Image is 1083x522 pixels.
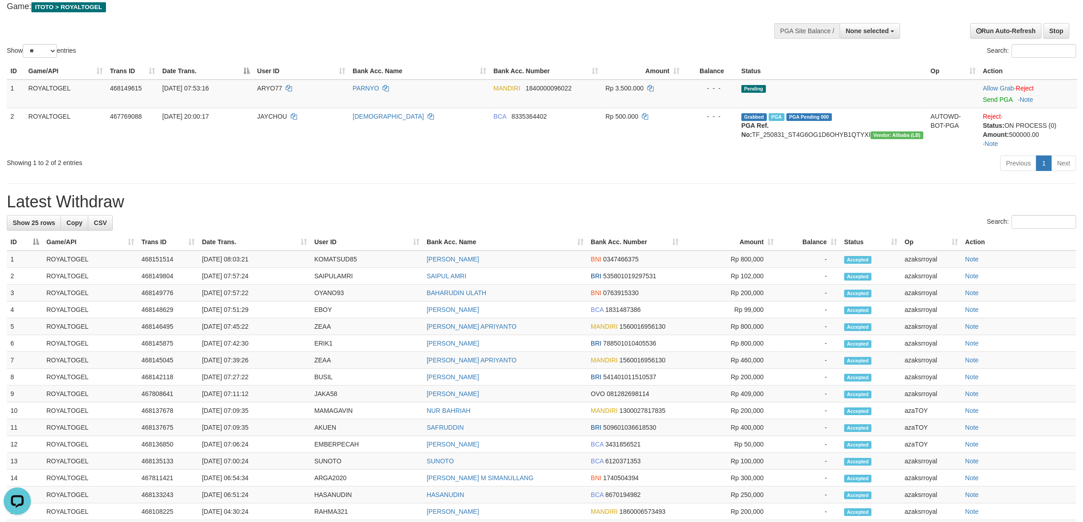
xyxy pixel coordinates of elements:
th: Bank Acc. Name: activate to sort column ascending [349,63,489,80]
th: Trans ID: activate to sort column ascending [106,63,159,80]
span: Accepted [844,374,871,381]
span: Accepted [844,407,871,415]
td: [DATE] 07:57:22 [198,285,311,301]
span: · [983,85,1016,92]
b: Amount: [983,131,1009,138]
td: [DATE] 07:42:30 [198,335,311,352]
span: MANDIRI [494,85,520,92]
td: Rp 200,000 [682,285,777,301]
span: BCA [591,306,604,313]
span: PGA Pending [786,113,832,121]
a: [PERSON_NAME] [427,508,479,515]
td: azaksrroyal [901,318,962,335]
a: BAHARUDIN ULATH [427,289,486,296]
span: Copy 1840000096022 to clipboard [526,85,572,92]
td: 5 [7,318,43,335]
a: Note [965,390,979,397]
td: 468148629 [138,301,198,318]
td: [DATE] 07:39:26 [198,352,311,369]
td: TF_250831_ST4G6OG1D6OHYB1QTYXI [738,108,927,152]
span: Copy 8335364402 to clipboard [512,113,547,120]
span: Show 25 rows [13,219,55,226]
td: 7 [7,352,43,369]
td: · [979,80,1078,108]
td: AUTOWD-BOT-PGA [927,108,979,152]
td: ROYALTOGEL [43,369,138,386]
td: 1 [7,80,25,108]
div: - - - [687,84,734,93]
td: 4 [7,301,43,318]
a: [PERSON_NAME] [427,340,479,347]
td: Rp 800,000 [682,251,777,268]
span: JAYCHOU [257,113,287,120]
button: Open LiveChat chat widget [4,4,31,31]
th: User ID: activate to sort column ascending [253,63,349,80]
span: Vendor URL: https://dashboard.q2checkout.com/secure [871,131,923,139]
td: azaksrroyal [901,285,962,301]
td: [DATE] 07:11:12 [198,386,311,402]
a: Run Auto-Refresh [970,23,1042,39]
td: ROYALTOGEL [43,268,138,285]
td: 9 [7,386,43,402]
span: Copy 1740504394 to clipboard [603,474,639,482]
a: CSV [88,215,113,231]
a: Reject [1016,85,1034,92]
td: EBOY [311,301,423,318]
a: Note [965,289,979,296]
span: BCA [494,113,506,120]
td: - [777,251,841,268]
span: Copy 1560016956130 to clipboard [620,356,665,364]
a: [PERSON_NAME] [427,373,479,381]
span: Accepted [844,458,871,466]
a: Note [965,272,979,280]
td: 2 [7,268,43,285]
td: azaksrroyal [901,386,962,402]
span: MANDIRI [591,407,618,414]
td: ROYALTOGEL [43,386,138,402]
span: Accepted [844,290,871,297]
a: Allow Grab [983,85,1014,92]
a: NUR BAHRIAH [427,407,470,414]
span: Accepted [844,508,871,516]
td: SAIPULAMRI [311,268,423,285]
td: Rp 100,000 [682,453,777,470]
span: BRI [591,272,601,280]
td: - [777,369,841,386]
th: Trans ID: activate to sort column ascending [138,234,198,251]
td: - [777,285,841,301]
td: 10 [7,402,43,419]
td: - [777,503,841,520]
a: [PERSON_NAME] [427,306,479,313]
span: Copy 6120371353 to clipboard [605,457,641,465]
span: MANDIRI [591,356,618,364]
a: Note [965,424,979,431]
td: azaksrroyal [901,487,962,503]
td: 468145045 [138,352,198,369]
span: Accepted [844,323,871,331]
th: Bank Acc. Number: activate to sort column ascending [587,234,682,251]
a: Note [965,457,979,465]
a: Note [965,340,979,347]
span: BCA [591,491,604,498]
td: - [777,436,841,453]
span: Accepted [844,306,871,314]
td: [DATE] 07:09:35 [198,402,311,419]
span: Accepted [844,391,871,398]
th: Bank Acc. Name: activate to sort column ascending [423,234,587,251]
td: Rp 200,000 [682,369,777,386]
td: 1 [7,251,43,268]
td: - [777,419,841,436]
span: Copy 788501010405536 to clipboard [603,340,656,347]
td: 468135133 [138,453,198,470]
td: ARGA2020 [311,470,423,487]
span: BCA [591,441,604,448]
td: ZEAA [311,352,423,369]
td: ROYALTOGEL [43,453,138,470]
th: User ID: activate to sort column ascending [311,234,423,251]
span: Accepted [844,357,871,365]
td: - [777,487,841,503]
td: 468145875 [138,335,198,352]
th: ID [7,63,25,80]
td: [DATE] 07:09:35 [198,419,311,436]
td: 468133243 [138,487,198,503]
